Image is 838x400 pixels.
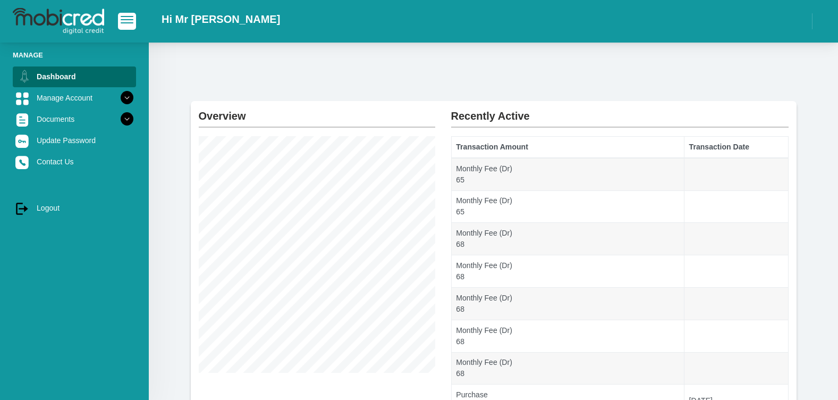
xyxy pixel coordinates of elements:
[451,158,684,190] td: Monthly Fee (Dr) 65
[199,101,435,122] h2: Overview
[451,137,684,158] th: Transaction Amount
[451,352,684,385] td: Monthly Fee (Dr) 68
[451,287,684,320] td: Monthly Fee (Dr) 68
[13,66,136,87] a: Dashboard
[451,101,789,122] h2: Recently Active
[13,198,136,218] a: Logout
[451,255,684,288] td: Monthly Fee (Dr) 68
[13,109,136,129] a: Documents
[13,152,136,172] a: Contact Us
[13,50,136,60] li: Manage
[13,88,136,108] a: Manage Account
[684,137,788,158] th: Transaction Date
[13,130,136,151] a: Update Password
[451,320,684,352] td: Monthly Fee (Dr) 68
[162,13,280,26] h2: Hi Mr [PERSON_NAME]
[451,223,684,255] td: Monthly Fee (Dr) 68
[13,8,104,35] img: logo-mobicred.svg
[451,190,684,223] td: Monthly Fee (Dr) 65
